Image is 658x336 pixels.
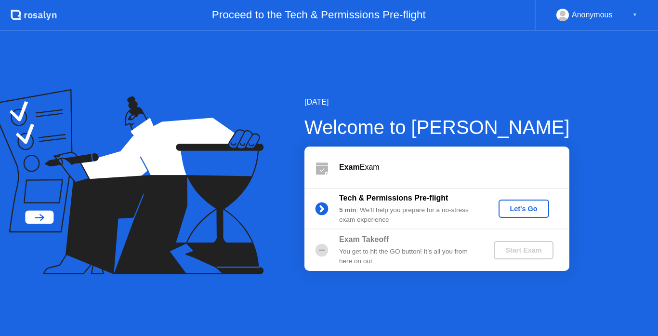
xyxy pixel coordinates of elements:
[304,96,570,108] div: [DATE]
[499,200,549,218] button: Let's Go
[339,161,569,173] div: Exam
[339,205,478,225] div: : We’ll help you prepare for a no-stress exam experience
[498,246,549,254] div: Start Exam
[339,163,360,171] b: Exam
[339,235,389,243] b: Exam Takeoff
[632,9,637,21] div: ▼
[339,194,448,202] b: Tech & Permissions Pre-flight
[304,113,570,142] div: Welcome to [PERSON_NAME]
[339,206,356,214] b: 5 min
[572,9,613,21] div: Anonymous
[494,241,553,259] button: Start Exam
[339,247,478,267] div: You get to hit the GO button! It’s all you from here on out
[502,205,545,213] div: Let's Go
